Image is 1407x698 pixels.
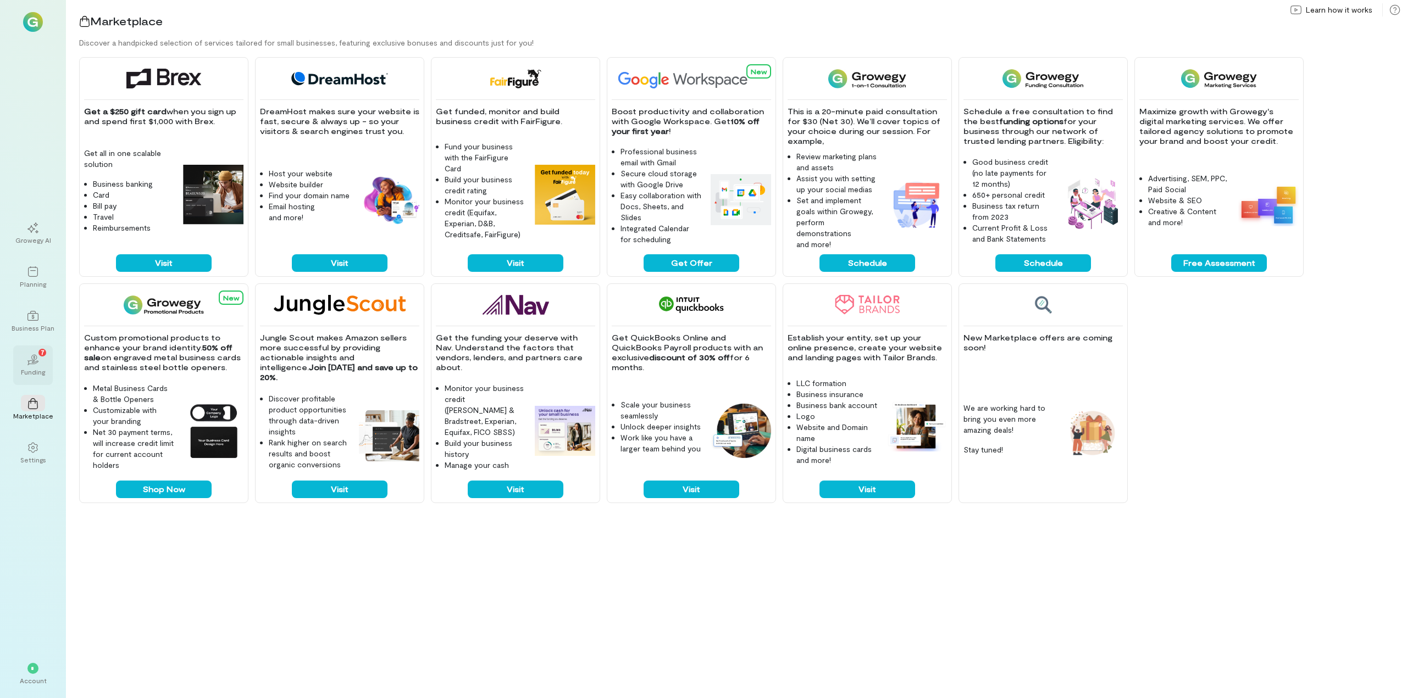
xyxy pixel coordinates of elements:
[445,174,526,196] li: Build your business credit rating
[269,190,350,201] li: Find your domain name
[13,214,53,253] a: Growegy AI
[887,174,947,234] img: 1-on-1 Consultation feature
[1139,107,1299,146] p: Maximize growth with Growegy's digital marketing services. We offer tailored agency solutions to ...
[90,14,163,27] span: Marketplace
[260,362,420,382] strong: Join [DATE] and save up to 20%.
[995,254,1091,272] button: Schedule
[1306,4,1372,15] span: Learn how it works
[483,295,549,315] img: Nav
[260,107,419,136] p: DreamHost makes sure your website is fast, secure & always up - so your visitors & search engines...
[126,69,201,88] img: Brex
[116,254,212,272] button: Visit
[13,411,53,420] div: Marketplace
[796,422,878,444] li: Website and Domain name
[535,165,595,225] img: FairFigure feature
[963,333,1123,353] p: New Marketplace offers are coming soon!
[972,189,1054,200] li: 650+ personal credit
[796,389,878,400] li: Business insurance
[1148,195,1229,206] li: Website & SEO
[612,69,773,88] img: Google Workspace
[84,343,235,362] strong: 50% off sale
[468,481,563,498] button: Visit
[999,116,1063,126] strong: funding options
[359,175,419,225] img: DreamHost feature
[20,676,47,685] div: Account
[274,295,406,315] img: Jungle Scout
[13,345,53,385] a: Funding
[796,173,878,195] li: Assist you with setting up your social medias
[796,411,878,422] li: Logo
[612,107,771,136] p: Boost productivity and collaboration with Google Workspace. Get !
[751,68,767,75] span: New
[269,393,350,437] li: Discover profitable product opportunities through data-driven insights
[445,383,526,438] li: Monitor your business credit ([PERSON_NAME] & Bradstreet, Experian, Equifax, FICO SBSS)
[1062,403,1123,464] img: Coming soon feature
[223,294,239,301] span: New
[269,179,350,190] li: Website builder
[20,455,46,464] div: Settings
[788,107,947,146] p: This is a 20-minute paid consultation for $30 (Net 30). We’ll cover topics of your choice during ...
[260,333,419,382] p: Jungle Scout makes Amazon sellers more successful by providing actionable insights and intelligence.
[93,222,174,233] li: Reimbursements
[1148,206,1229,228] li: Creative & Content and more!
[972,222,1054,244] li: Current Profit & Loss and Bank Statements
[93,211,174,222] li: Travel
[445,460,526,471] li: Manage your cash
[79,37,1407,48] div: Discover a handpicked selection of services tailored for small businesses, featuring exclusive bo...
[819,481,915,498] button: Visit
[796,378,878,389] li: LLC formation
[292,481,387,498] button: Visit
[489,69,541,88] img: FairFigure
[1034,295,1053,315] img: Coming soon
[13,389,53,429] a: Marketplace
[788,333,947,362] p: Establish your entity, set up your online presence, create your website and landing pages with Ta...
[93,189,174,200] li: Card
[445,141,526,174] li: Fund your business with the FairFigure Card
[468,254,563,272] button: Visit
[621,399,702,421] li: Scale your business seamlessly
[621,432,702,454] li: Work like you have a larger team behind you
[649,353,730,362] strong: discount of 30% off
[535,406,595,456] img: Nav feature
[12,323,54,332] div: Business Plan
[13,258,53,297] a: Planning
[445,438,526,460] li: Build your business history
[711,174,771,225] img: Google Workspace feature
[445,196,526,240] li: Monitor your business credit (Equifax, Experian, D&B, Creditsafe, FairFigure)
[711,404,771,458] img: QuickBooks feature
[796,444,878,466] li: Digital business cards and more!
[15,236,51,244] div: Growegy AI
[963,444,1054,455] p: Stay tuned!
[796,400,878,411] li: Business bank account
[1171,254,1267,272] button: Free Assessment
[84,333,243,372] p: Custom promotional products to enhance your brand identity. on engraved metal business cards and ...
[621,223,702,245] li: Integrated Calendar for scheduling
[621,190,702,223] li: Easy collaboration with Docs, Sheets, and Slides
[972,157,1054,189] li: Good business credit (no late payments for 12 months)
[1062,174,1123,234] img: Funding Consultation feature
[612,333,771,372] p: Get QuickBooks Online and QuickBooks Payroll products with an exclusive for 6 months.
[972,200,1054,222] li: Business tax return from 2023
[93,405,174,427] li: Customizable with your branding
[93,200,174,211] li: Bill pay
[84,148,174,170] p: Get all in one scalable solution
[292,254,387,272] button: Visit
[887,400,947,452] img: Tailor Brands feature
[269,201,350,223] li: Email hosting and more!
[124,295,204,315] img: Growegy Promo Products
[183,400,243,461] img: Growegy Promo Products feature
[835,295,900,315] img: Tailor Brands
[436,107,595,126] p: Get funded, monitor and build business credit with FairFigure.
[963,107,1123,146] p: Schedule a free consultation to find the best for your business through our network of trusted le...
[659,295,724,315] img: QuickBooks
[819,254,915,272] button: Schedule
[269,437,350,470] li: Rank higher on search results and boost organic conversions
[1181,69,1258,88] img: Growegy - Marketing Services
[1238,183,1299,226] img: Growegy - Marketing Services feature
[93,427,174,471] li: Net 30 payment terms, will increase credit limit for current account holders
[1002,69,1083,88] img: Funding Consultation
[621,421,702,432] li: Unlock deeper insights
[13,301,53,341] a: Business Plan
[828,69,906,88] img: 1-on-1 Consultation
[13,654,53,694] div: *Account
